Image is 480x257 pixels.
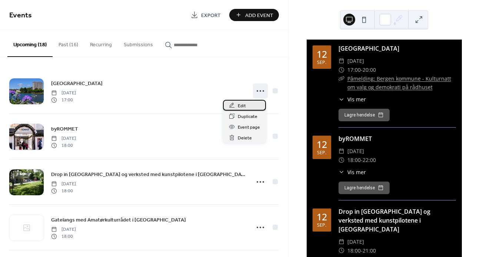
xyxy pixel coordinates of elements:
span: 17:00 [347,65,361,74]
span: Duplicate [238,113,257,121]
button: Recurring [84,30,118,56]
span: - [361,65,363,74]
span: 21:00 [363,246,376,255]
a: Drop in [GEOGRAPHIC_DATA] og verksted med kunstpilotene i [GEOGRAPHIC_DATA] [339,207,430,233]
div: 12 [317,50,327,59]
div: ​ [339,147,344,156]
a: [GEOGRAPHIC_DATA] [51,79,103,88]
div: byROMMET [339,134,456,143]
a: Påmelding: Bergen kommune - Kulturnatt om valg og demokrati på rådhuset [347,75,451,91]
a: byROMMET [51,125,78,133]
span: [DATE] [51,135,76,142]
span: byROMMET [51,125,78,133]
a: [GEOGRAPHIC_DATA] [339,44,399,53]
div: ​ [339,65,344,74]
span: Gatelangs med Amatørkulturrådet i [GEOGRAPHIC_DATA] [51,216,186,224]
span: Vis mer [347,95,366,103]
span: Event page [238,124,260,131]
div: 12 [317,212,327,222]
span: 18:00 [51,187,76,194]
span: [DATE] [347,57,364,65]
div: ​ [339,168,344,176]
button: Submissions [118,30,159,56]
div: ​ [339,57,344,65]
span: 22:00 [363,156,376,165]
span: Events [9,8,32,23]
a: Export [185,9,226,21]
span: 20:00 [363,65,376,74]
span: - [361,156,363,165]
div: ​ [339,237,344,246]
span: Drop in [GEOGRAPHIC_DATA] og verksted med kunstpilotene i [GEOGRAPHIC_DATA] [51,171,245,179]
a: Drop in [GEOGRAPHIC_DATA] og verksted med kunstpilotene i [GEOGRAPHIC_DATA] [51,170,245,179]
span: Add Event [245,11,273,19]
div: 12 [317,140,327,149]
div: ​ [339,95,344,103]
button: Add Event [229,9,279,21]
div: sep. [317,151,326,155]
span: 18:00 [51,142,76,149]
span: Edit [238,102,246,110]
a: Gatelangs med Amatørkulturrådet i [GEOGRAPHIC_DATA] [51,216,186,224]
span: [GEOGRAPHIC_DATA] [51,80,103,88]
div: ​ [339,74,344,83]
div: sep. [317,60,326,65]
div: ​ [339,156,344,165]
span: [DATE] [347,237,364,246]
span: Vis mer [347,168,366,176]
span: 18:00 [347,246,361,255]
button: Upcoming (18) [7,30,53,57]
span: - [361,246,363,255]
button: Lagre hendelse [339,109,390,121]
div: sep. [317,223,326,228]
span: 17:00 [51,97,76,103]
span: 18:00 [347,156,361,165]
span: [DATE] [347,147,364,156]
div: ​ [339,246,344,255]
span: [DATE] [51,226,76,233]
button: ​Vis mer [339,95,366,103]
span: [DATE] [51,181,76,187]
button: Lagre hendelse [339,182,390,194]
span: Export [201,11,221,19]
button: Past (16) [53,30,84,56]
button: ​Vis mer [339,168,366,176]
span: [DATE] [51,90,76,97]
span: Delete [238,134,252,142]
span: 18:00 [51,233,76,240]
